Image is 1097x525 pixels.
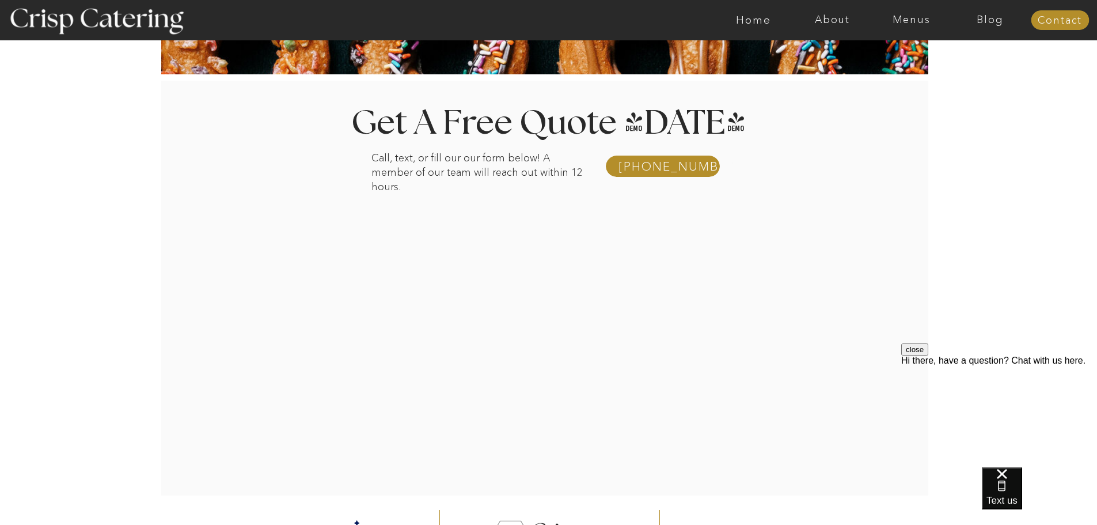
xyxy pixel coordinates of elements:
a: [PHONE_NUMBER] [618,160,710,173]
a: Blog [951,14,1030,26]
a: About [793,14,872,26]
iframe: podium webchat widget prompt [901,343,1097,482]
a: Contact [1031,15,1089,27]
a: Menus [872,14,951,26]
a: Home [714,14,793,26]
h1: Get A Free Quote [DATE] [321,107,776,141]
iframe: podium webchat widget bubble [982,467,1097,525]
p: Call, text, or fill our our form below! A member of our team will reach out within 12 hours. [371,151,590,162]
